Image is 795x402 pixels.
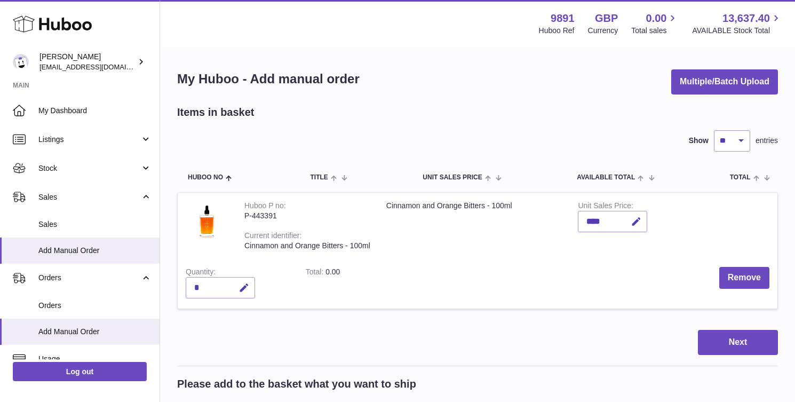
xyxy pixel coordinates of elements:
[13,362,147,381] a: Log out
[244,231,301,242] div: Current identifier
[722,11,770,26] span: 13,637.40
[38,106,152,116] span: My Dashboard
[38,192,140,202] span: Sales
[186,201,228,243] img: Cinnamon and Orange Bitters - 100ml
[539,26,575,36] div: Huboo Ref
[38,246,152,256] span: Add Manual Order
[38,301,152,311] span: Orders
[177,377,416,391] h2: Please add to the basket what you want to ship
[188,174,223,181] span: Huboo no
[13,54,29,70] img: ro@thebitterclub.co.uk
[698,330,778,355] button: Next
[38,354,152,364] span: Usage
[646,11,667,26] span: 0.00
[719,267,769,289] button: Remove
[38,163,140,174] span: Stock
[186,267,216,279] label: Quantity
[38,219,152,230] span: Sales
[551,11,575,26] strong: 9891
[177,70,360,88] h1: My Huboo - Add manual order
[244,241,370,251] div: Cinnamon and Orange Bitters - 100ml
[692,26,782,36] span: AVAILABLE Stock Total
[730,174,751,181] span: Total
[39,62,157,71] span: [EMAIL_ADDRESS][DOMAIN_NAME]
[39,52,136,72] div: [PERSON_NAME]
[306,267,325,279] label: Total
[631,26,679,36] span: Total sales
[756,136,778,146] span: entries
[378,193,570,259] td: Cinnamon and Orange Bitters - 100ml
[38,135,140,145] span: Listings
[244,211,370,221] div: P-443391
[689,136,709,146] label: Show
[177,105,255,120] h2: Items in basket
[692,11,782,36] a: 13,637.40 AVAILABLE Stock Total
[310,174,328,181] span: Title
[671,69,778,94] button: Multiple/Batch Upload
[578,201,633,212] label: Unit Sales Price
[38,273,140,283] span: Orders
[244,201,286,212] div: Huboo P no
[423,174,482,181] span: Unit Sales Price
[38,327,152,337] span: Add Manual Order
[595,11,618,26] strong: GBP
[325,267,340,276] span: 0.00
[631,11,679,36] a: 0.00 Total sales
[577,174,635,181] span: AVAILABLE Total
[588,26,618,36] div: Currency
